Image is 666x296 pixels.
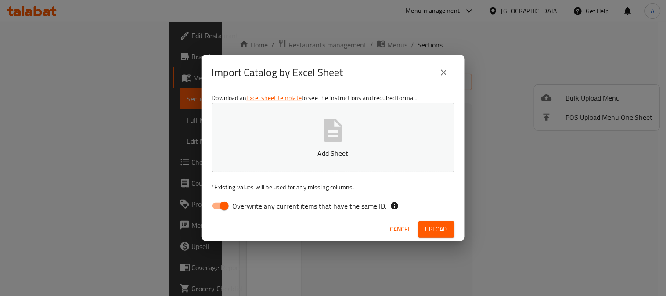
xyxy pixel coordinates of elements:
button: close [433,62,454,83]
h2: Import Catalog by Excel Sheet [212,65,343,79]
button: Upload [418,221,454,238]
button: Add Sheet [212,103,454,172]
button: Cancel [387,221,415,238]
p: Existing values will be used for any missing columns. [212,183,454,191]
a: Excel sheet template [246,92,302,104]
span: Upload [425,224,447,235]
p: Add Sheet [226,148,441,159]
span: Cancel [390,224,411,235]
svg: If the overwrite option isn't selected, then the items that match an existing ID will be ignored ... [390,202,399,210]
span: Overwrite any current items that have the same ID. [233,201,387,211]
div: Download an to see the instructions and required format. [202,90,465,217]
